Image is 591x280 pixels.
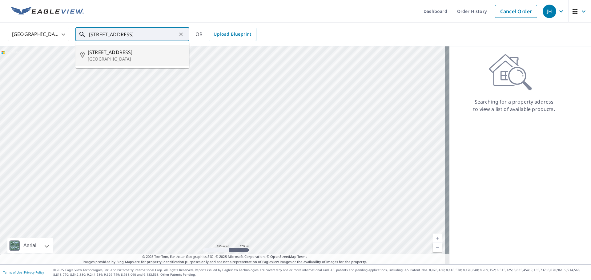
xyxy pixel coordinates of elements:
[433,243,442,252] a: Current Level 5, Zoom Out
[11,7,84,16] img: EV Logo
[433,234,442,243] a: Current Level 5, Zoom In
[297,254,308,259] a: Terms
[195,28,256,41] div: OR
[495,5,537,18] a: Cancel Order
[142,254,308,259] span: © 2025 TomTom, Earthstar Geographics SIO, © 2025 Microsoft Corporation, ©
[3,270,22,274] a: Terms of Use
[214,30,251,38] span: Upload Blueprint
[209,28,256,41] a: Upload Blueprint
[7,238,53,253] div: Aerial
[473,98,555,113] p: Searching for a property address to view a list of available products.
[53,268,588,277] p: © 2025 Eagle View Technologies, Inc. and Pictometry International Corp. All Rights Reserved. Repo...
[24,270,44,274] a: Privacy Policy
[543,5,556,18] div: JH
[88,56,184,62] p: [GEOGRAPHIC_DATA]
[270,254,296,259] a: OpenStreetMap
[22,238,38,253] div: Aerial
[8,26,69,43] div: [GEOGRAPHIC_DATA]
[3,270,44,274] p: |
[88,49,184,56] span: [STREET_ADDRESS]
[89,26,177,43] input: Search by address or latitude-longitude
[177,30,185,39] button: Clear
